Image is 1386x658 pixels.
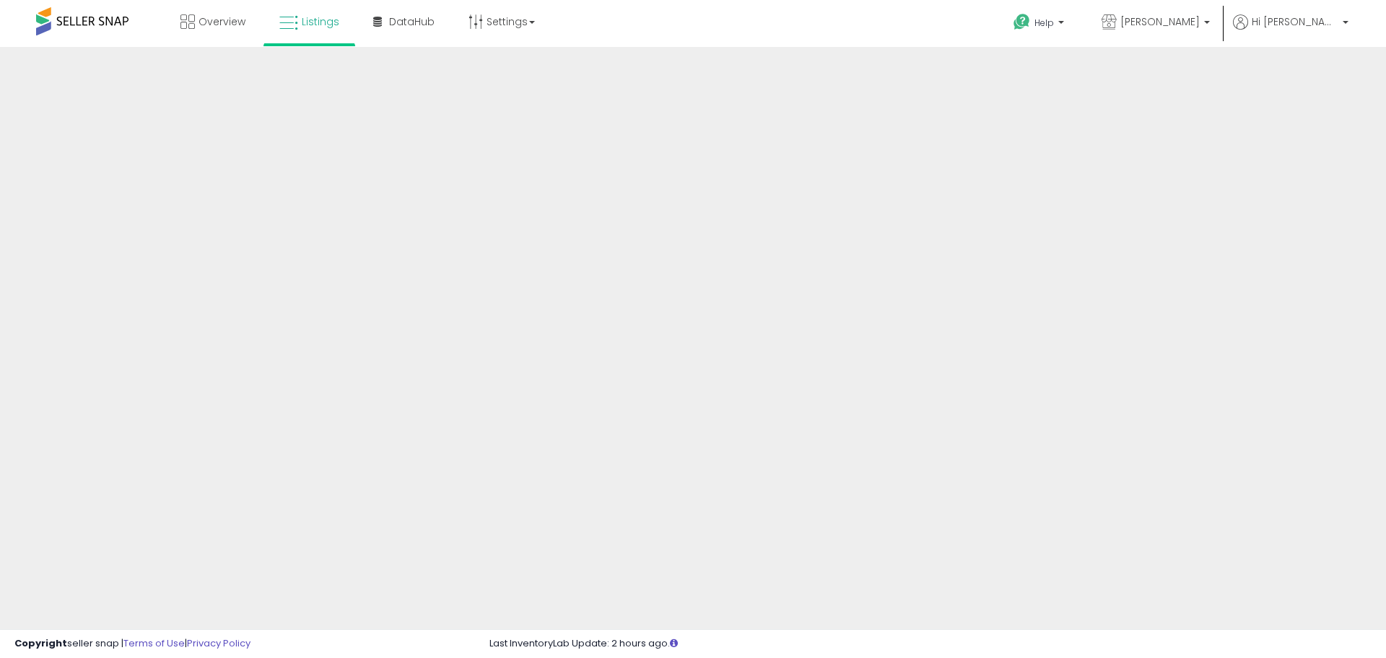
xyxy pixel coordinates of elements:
[389,14,435,29] span: DataHub
[670,638,678,648] i: Click here to read more about un-synced listings.
[489,637,1372,651] div: Last InventoryLab Update: 2 hours ago.
[1034,17,1054,29] span: Help
[199,14,245,29] span: Overview
[1120,14,1200,29] span: [PERSON_NAME]
[1002,2,1078,47] a: Help
[14,637,250,651] div: seller snap | |
[123,636,185,650] a: Terms of Use
[187,636,250,650] a: Privacy Policy
[1013,13,1031,31] i: Get Help
[1233,14,1348,47] a: Hi [PERSON_NAME]
[14,636,67,650] strong: Copyright
[1252,14,1338,29] span: Hi [PERSON_NAME]
[302,14,339,29] span: Listings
